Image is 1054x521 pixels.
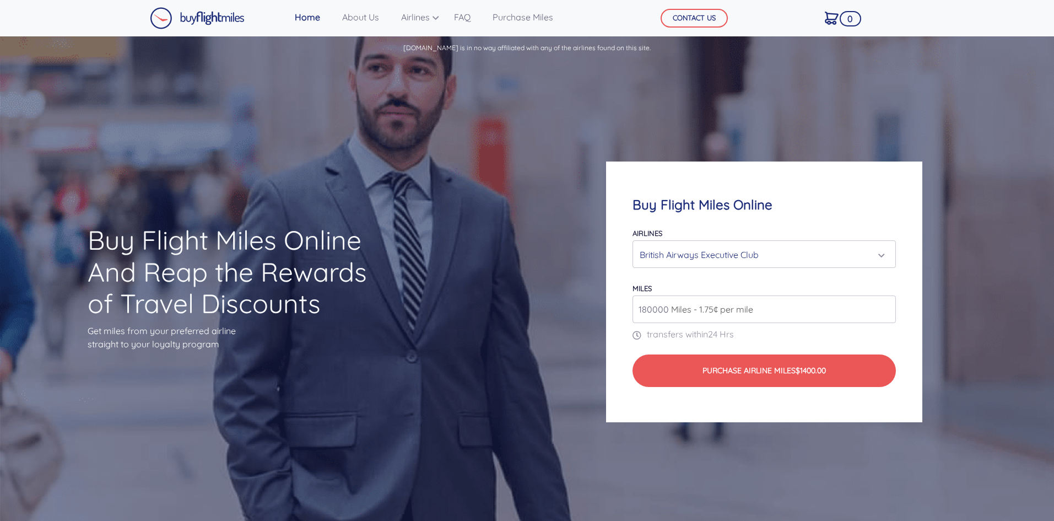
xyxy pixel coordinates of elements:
a: About Us [338,6,383,28]
div: British Airways Executive Club [640,244,882,265]
button: British Airways Executive Club [633,240,895,268]
h4: Buy Flight Miles Online [633,197,895,213]
button: CONTACT US [661,9,728,28]
button: Purchase Airline Miles$1400.00 [633,355,895,387]
span: $1400.00 [796,366,826,375]
img: Cart [825,12,839,25]
p: Get miles from your preferred airline straight to your loyalty program [88,324,386,351]
a: Home [290,6,325,28]
label: miles [633,284,652,293]
h1: Buy Flight Miles Online And Reap the Rewards of Travel Discounts [88,224,386,320]
p: transfers within [633,327,895,341]
label: Airlines [633,229,662,238]
a: Purchase Miles [488,6,558,28]
span: Miles - 1.75¢ per mile [666,303,753,316]
a: FAQ [450,6,475,28]
img: Buy Flight Miles Logo [150,7,245,29]
a: Buy Flight Miles Logo [150,4,245,32]
a: 0 [820,6,843,29]
a: Airlines [397,6,436,28]
span: 24 Hrs [708,329,734,340]
span: 0 [840,11,861,26]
